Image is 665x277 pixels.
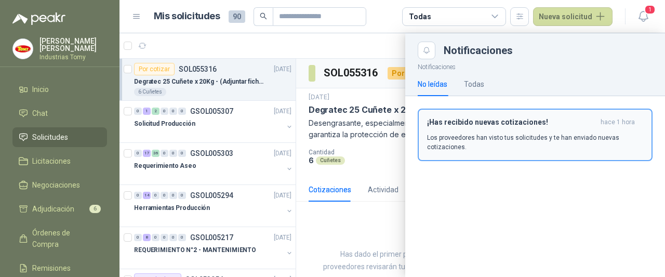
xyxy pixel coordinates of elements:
[418,78,447,90] div: No leídas
[12,12,65,25] img: Logo peakr
[464,78,484,90] div: Todas
[12,103,107,123] a: Chat
[89,205,101,213] span: 6
[154,9,220,24] h1: Mis solicitudes
[32,108,48,119] span: Chat
[601,118,635,127] span: hace 1 hora
[418,109,653,161] button: ¡Has recibido nuevas cotizaciones!hace 1 hora Los proveedores han visto tus solicitudes y te han ...
[229,10,245,23] span: 90
[12,223,107,254] a: Órdenes de Compra
[39,54,107,60] p: Industrias Tomy
[427,118,596,127] h3: ¡Has recibido nuevas cotizaciones!
[405,59,665,72] p: Notificaciones
[12,199,107,219] a: Adjudicación6
[418,42,435,59] button: Close
[39,37,107,52] p: [PERSON_NAME] [PERSON_NAME]
[444,45,653,56] div: Notificaciones
[32,84,49,95] span: Inicio
[32,227,97,250] span: Órdenes de Compra
[427,133,643,152] p: Los proveedores han visto tus solicitudes y te han enviado nuevas cotizaciones.
[32,155,71,167] span: Licitaciones
[260,12,267,20] span: search
[409,11,431,22] div: Todas
[32,262,71,274] span: Remisiones
[12,151,107,171] a: Licitaciones
[12,127,107,147] a: Solicitudes
[634,7,653,26] button: 1
[12,80,107,99] a: Inicio
[533,7,613,26] button: Nueva solicitud
[644,5,656,15] span: 1
[32,203,74,215] span: Adjudicación
[32,131,68,143] span: Solicitudes
[12,175,107,195] a: Negociaciones
[13,39,33,59] img: Company Logo
[32,179,80,191] span: Negociaciones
